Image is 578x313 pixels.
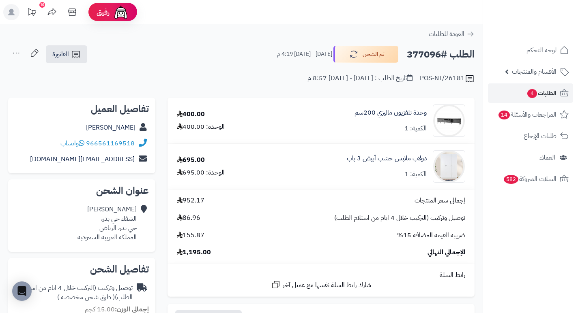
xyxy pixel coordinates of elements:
[15,264,149,274] h2: تفاصيل الشحن
[171,270,471,280] div: رابط السلة
[21,4,42,22] a: تحديثات المنصة
[526,45,557,56] span: لوحة التحكم
[503,175,519,184] span: 582
[46,45,87,63] a: الفاتورة
[271,280,371,290] a: شارك رابط السلة نفسها مع عميل آخر
[15,186,149,196] h2: عنوان الشحن
[526,87,557,99] span: الطلبات
[52,49,69,59] span: الفاتورة
[488,40,573,60] a: لوحة التحكم
[433,104,465,137] img: 1739781919-220601011421-90x90.jpg
[97,7,110,17] span: رفيق
[512,66,557,77] span: الأقسام والمنتجات
[503,173,557,185] span: السلات المتروكة
[347,154,427,163] a: دولاب ملابس خشب أبيض 3 باب
[498,109,557,120] span: المراجعات والأسئلة
[334,213,465,223] span: توصيل وتركيب (التركيب خلال 4 ايام من استلام الطلب)
[523,17,570,34] img: logo-2.png
[12,281,32,301] div: Open Intercom Messenger
[39,2,45,8] div: 10
[86,123,135,132] a: [PERSON_NAME]
[433,150,465,183] img: 1753186020-1-90x90.jpg
[404,124,427,133] div: الكمية: 1
[488,105,573,124] a: المراجعات والأسئلة14
[404,170,427,179] div: الكمية: 1
[498,111,510,120] span: 14
[488,148,573,167] a: العملاء
[15,283,133,302] div: توصيل وتركيب (التركيب خلال 4 ايام من استلام الطلب)
[429,29,464,39] span: العودة للطلبات
[488,126,573,146] a: طلبات الإرجاع
[177,196,204,205] span: 952.17
[57,292,115,302] span: ( طرق شحن مخصصة )
[30,154,135,164] a: [EMAIL_ADDRESS][DOMAIN_NAME]
[113,4,129,20] img: ai-face.png
[86,138,135,148] a: 966561169518
[428,248,465,257] span: الإجمالي النهائي
[527,89,537,98] span: 4
[177,168,225,177] div: الوحدة: 695.00
[177,231,204,240] span: 155.87
[420,74,475,83] div: POS-NT/26181
[177,110,205,119] div: 400.00
[415,196,465,205] span: إجمالي سعر المنتجات
[524,130,557,142] span: طلبات الإرجاع
[407,46,475,63] h2: الطلب #377096
[488,83,573,103] a: الطلبات4
[177,122,225,132] div: الوحدة: 400.00
[539,152,555,163] span: العملاء
[177,248,211,257] span: 1,195.00
[177,213,200,223] span: 86.96
[355,108,427,117] a: وحدة تلفزيون ماليزي 200سم
[15,104,149,114] h2: تفاصيل العميل
[283,281,371,290] span: شارك رابط السلة نفسها مع عميل آخر
[77,205,137,242] div: [PERSON_NAME] الشفاء حي بدر، حي بدر، الرياض المملكة العربية السعودية
[60,138,84,148] a: واتساب
[488,169,573,189] a: السلات المتروكة582
[333,46,398,63] button: تم الشحن
[177,155,205,165] div: 695.00
[397,231,465,240] span: ضريبة القيمة المضافة 15%
[277,50,332,58] small: [DATE] - [DATE] 4:19 م
[429,29,475,39] a: العودة للطلبات
[307,74,413,83] div: تاريخ الطلب : [DATE] - [DATE] 8:57 م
